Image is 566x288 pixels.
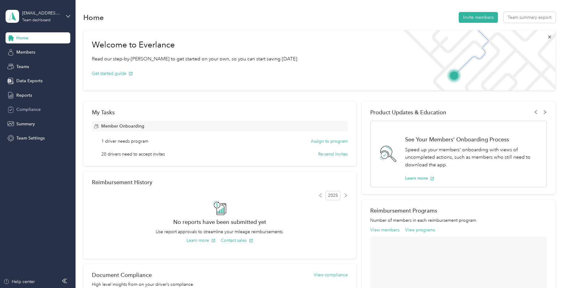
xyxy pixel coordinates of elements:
span: Home [16,35,28,41]
span: Compliance [16,106,41,113]
span: Reports [16,92,32,99]
p: Read our step-by-[PERSON_NAME] to get started on your own, so you can start saving [DATE]. [92,55,298,63]
p: Number of members in each reimbursement program. [370,217,547,224]
button: Assign to program [311,138,348,144]
button: Contact sales [221,237,253,244]
div: [EMAIL_ADDRESS][DOMAIN_NAME] [22,10,61,16]
span: 1 driver needs program [101,138,148,144]
h2: No reports have been submitted yet [92,219,348,225]
span: Members [16,49,35,55]
button: Help center [3,278,35,285]
button: Re-send invites [318,151,348,157]
button: Team summary export [503,12,556,23]
span: Member Onboarding [101,123,144,129]
h2: Reimbursement Programs [370,207,547,214]
h2: Reimbursement History [92,179,152,185]
span: Data Exports [16,78,43,84]
img: Welcome to everlance [397,30,555,91]
button: Invite members [459,12,498,23]
iframe: Everlance-gr Chat Button Frame [531,254,566,288]
button: View compliance [314,272,348,278]
span: 2025 [326,191,340,200]
p: Use report approvals to streamline your mileage reimbursements. [92,229,348,235]
span: Product Updates & Education [370,109,446,116]
div: My Tasks [92,109,348,116]
button: Get started guide [92,70,133,77]
button: View members [370,227,400,233]
h1: Welcome to Everlance [92,40,298,50]
div: Team dashboard [22,18,51,22]
span: Team Settings [16,135,45,141]
span: Teams [16,63,29,70]
h1: See Your Members' Onboarding Process [405,136,540,143]
h2: Document Compliance [92,272,152,278]
h1: Home [83,14,104,21]
button: Learn more [187,237,215,244]
p: High level insights from on your driver’s compliance. [92,281,348,288]
button: Learn more [405,175,434,181]
p: Speed up your members' onboarding with views of uncompleted actions, such as members who still ne... [405,146,540,169]
button: View programs [405,227,435,233]
span: Summary [16,121,35,127]
span: 20 drivers need to accept invites [101,151,165,157]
